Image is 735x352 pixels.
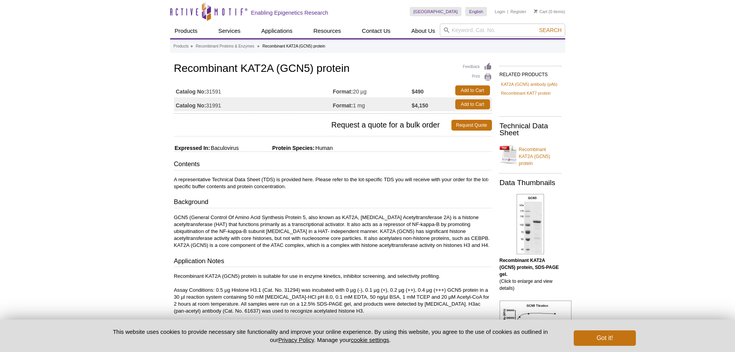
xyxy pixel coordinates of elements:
[174,145,210,151] span: Expressed In:
[410,7,462,16] a: [GEOGRAPHIC_DATA]
[534,9,537,13] img: Your Cart
[451,120,492,131] a: Request Quote
[333,83,412,97] td: 20 µg
[257,24,297,38] a: Applications
[174,176,492,190] p: A representative Technical Data Sheet (TDS) is provided here. Please refer to the lot-specific TD...
[501,90,551,97] a: Recombinant KAT7 protein
[314,145,333,151] span: Human
[539,27,561,33] span: Search
[176,102,206,109] strong: Catalog No:
[440,24,565,37] input: Keyword, Cat. No.
[100,328,561,344] p: This website uses cookies to provide necessary site functionality and improve your online experie...
[333,102,353,109] strong: Format:
[463,73,492,82] a: Print
[196,43,254,50] a: Recombinant Proteins & Enzymes
[174,43,189,50] a: Products
[465,7,487,16] a: English
[351,337,389,343] button: cookie settings
[333,88,353,95] strong: Format:
[534,9,547,14] a: Cart
[455,85,490,95] a: Add to Cart
[510,9,526,14] a: Register
[191,44,193,48] li: »
[500,66,561,80] h2: RELATED PRODUCTS
[500,301,571,352] img: Recombinant KAT2A (GCN5) protein activity assay.
[455,99,490,109] a: Add to Cart
[262,44,325,48] li: Recombinant KAT2A (GCN5) protein
[174,83,333,97] td: 31591
[174,257,492,267] h3: Application Notes
[507,7,509,16] li: |
[517,194,544,254] img: Recombinant KAT2A (GCN5) protein, SDS-PAGE gel.
[240,145,315,151] span: Protein Species:
[174,214,492,249] p: GCN5 (General Control Of Amino Acid Synthesis Protein 5, also known as KAT2A, [MEDICAL_DATA] Acet...
[174,63,492,76] h1: Recombinant KAT2A (GCN5) protein
[174,120,451,131] span: Request a quote for a bulk order
[500,141,561,167] a: Recombinant KAT2A (GCN5) protein
[500,257,561,292] p: (Click to enlarge and view details)
[214,24,245,38] a: Services
[412,88,424,95] strong: $490
[257,44,260,48] li: »
[500,258,559,277] b: Recombinant KAT2A (GCN5) protein, SDS-PAGE gel.
[412,102,428,109] strong: $4,150
[500,122,561,136] h2: Technical Data Sheet
[407,24,440,38] a: About Us
[501,81,558,88] a: KAT2A (GCN5) antibody (pAb)
[170,24,202,38] a: Products
[309,24,346,38] a: Resources
[333,97,412,111] td: 1 mg
[174,273,492,315] p: Recombinant KAT2A (GCN5) protein is suitable for use in enzyme kinetics, inhibitor screening, and...
[176,88,206,95] strong: Catalog No:
[174,197,492,208] h3: Background
[463,63,492,71] a: Feedback
[278,337,314,343] a: Privacy Policy
[174,97,333,111] td: 31991
[574,330,635,346] button: Got it!
[534,7,565,16] li: (0 items)
[210,145,238,151] span: Baculovirus
[500,179,561,186] h2: Data Thumbnails
[495,9,505,14] a: Login
[357,24,395,38] a: Contact Us
[174,160,492,170] h3: Contents
[537,27,564,34] button: Search
[251,9,328,16] h2: Enabling Epigenetics Research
